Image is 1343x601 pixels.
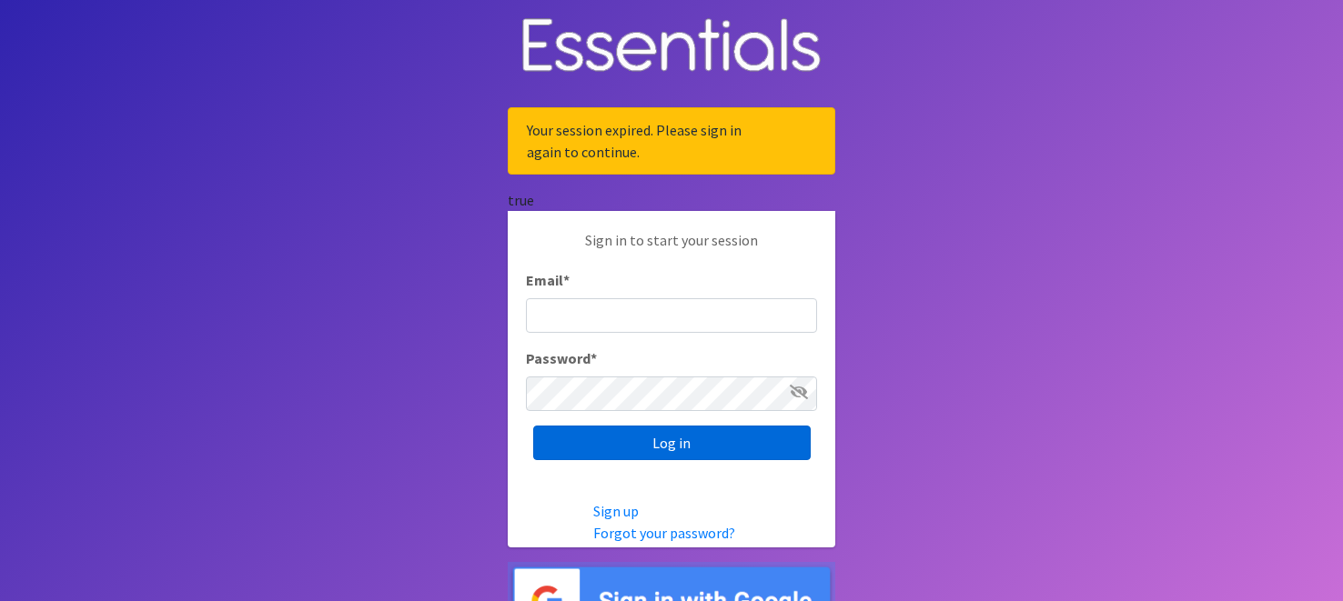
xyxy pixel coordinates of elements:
abbr: required [591,349,597,367]
label: Email [526,269,570,291]
a: Sign up [593,502,639,520]
abbr: required [563,271,570,289]
div: Your session expired. Please sign in again to continue. [508,107,835,175]
p: Sign in to start your session [526,229,817,269]
label: Password [526,347,597,369]
input: Log in [533,426,811,460]
div: true [508,189,835,211]
a: Forgot your password? [593,524,735,542]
